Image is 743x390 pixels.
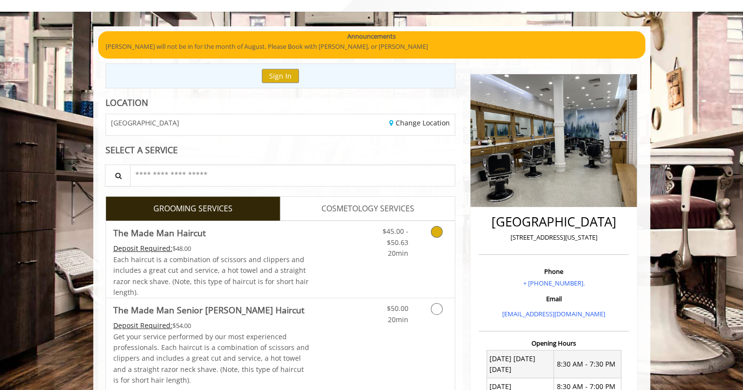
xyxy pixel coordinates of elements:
button: Sign In [262,69,299,83]
span: Each haircut is a combination of scissors and clippers and includes a great cut and service, a ho... [113,255,309,297]
div: $54.00 [113,320,310,331]
span: 20min [387,315,408,324]
b: The Made Man Senior [PERSON_NAME] Haircut [113,303,304,317]
b: LOCATION [106,97,148,108]
p: Get your service performed by our most experienced professionals. Each haircut is a combination o... [113,331,310,386]
span: This service needs some Advance to be paid before we block your appointment [113,244,172,253]
p: [STREET_ADDRESS][US_STATE] [481,232,626,243]
td: [DATE] [DATE] [DATE] [487,350,554,378]
span: GROOMING SERVICES [153,203,233,215]
h3: Email [481,295,626,302]
a: Change Location [389,118,450,127]
span: $50.00 [386,304,408,313]
span: This service needs some Advance to be paid before we block your appointment [113,321,172,330]
span: COSMETOLOGY SERVICES [321,203,414,215]
h2: [GEOGRAPHIC_DATA] [481,215,626,229]
div: $48.00 [113,243,310,254]
td: 8:30 AM - 7:30 PM [554,350,621,378]
h3: Opening Hours [479,340,629,347]
b: The Made Man Haircut [113,226,206,240]
h3: Phone [481,268,626,275]
p: [PERSON_NAME] will not be in for the month of August. Please Book with [PERSON_NAME], or [PERSON_... [106,41,638,52]
span: [GEOGRAPHIC_DATA] [111,119,179,126]
a: [EMAIL_ADDRESS][DOMAIN_NAME] [502,309,605,318]
span: $45.00 - $50.63 [382,226,408,246]
a: + [PHONE_NUMBER]. [523,279,585,287]
div: SELECT A SERVICE [106,145,456,155]
b: Announcements [347,31,396,41]
span: 20min [387,248,408,258]
button: Service Search [105,164,130,186]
